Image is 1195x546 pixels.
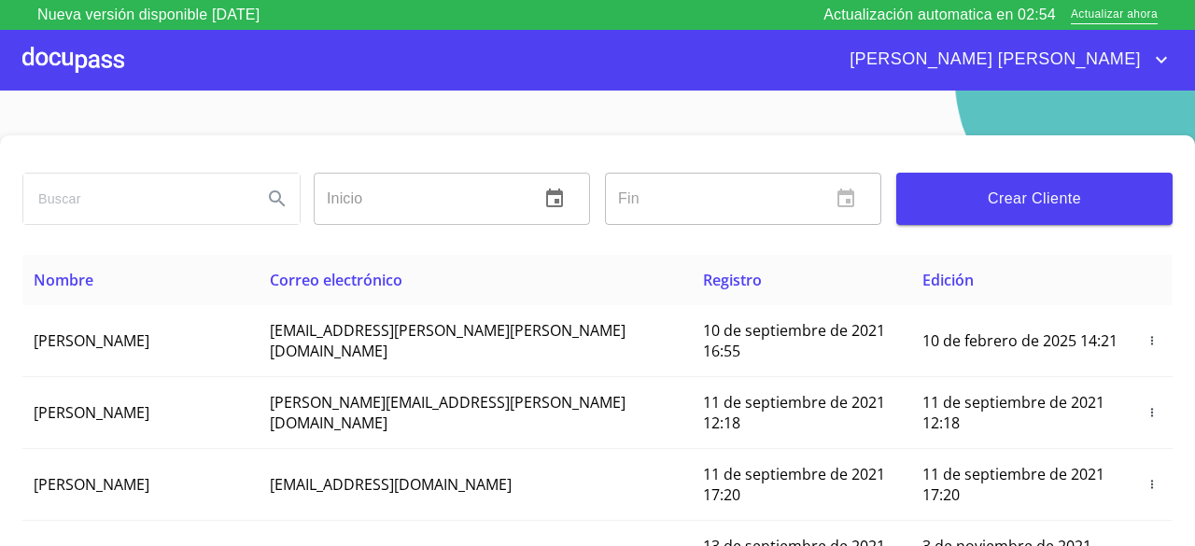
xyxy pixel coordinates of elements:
[255,176,300,221] button: Search
[922,330,1118,351] span: 10 de febrero de 2025 14:21
[23,174,247,224] input: search
[34,402,149,423] span: [PERSON_NAME]
[911,186,1158,212] span: Crear Cliente
[37,4,260,26] p: Nueva versión disponible [DATE]
[703,464,885,505] span: 11 de septiembre de 2021 17:20
[1071,6,1158,25] span: Actualizar ahora
[703,320,885,361] span: 10 de septiembre de 2021 16:55
[836,45,1150,75] span: [PERSON_NAME] [PERSON_NAME]
[836,45,1173,75] button: account of current user
[823,4,1056,26] p: Actualización automatica en 02:54
[703,270,762,290] span: Registro
[922,392,1104,433] span: 11 de septiembre de 2021 12:18
[896,173,1173,225] button: Crear Cliente
[270,320,626,361] span: [EMAIL_ADDRESS][PERSON_NAME][PERSON_NAME][DOMAIN_NAME]
[703,392,885,433] span: 11 de septiembre de 2021 12:18
[34,330,149,351] span: [PERSON_NAME]
[34,474,149,495] span: [PERSON_NAME]
[922,464,1104,505] span: 11 de septiembre de 2021 17:20
[922,270,974,290] span: Edición
[270,270,402,290] span: Correo electrónico
[270,392,626,433] span: [PERSON_NAME][EMAIL_ADDRESS][PERSON_NAME][DOMAIN_NAME]
[34,270,93,290] span: Nombre
[270,474,512,495] span: [EMAIL_ADDRESS][DOMAIN_NAME]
